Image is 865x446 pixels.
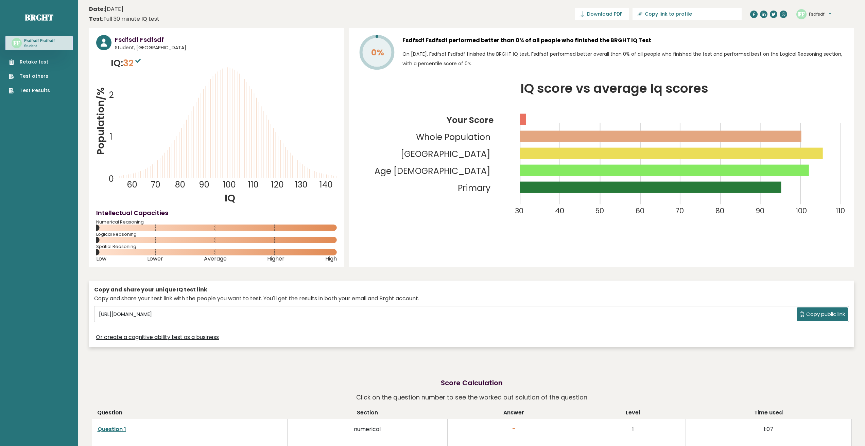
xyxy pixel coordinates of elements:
[127,179,137,191] tspan: 60
[587,11,622,18] span: Download PDF
[96,233,337,236] span: Logical Reasoning
[809,11,831,18] button: Fsdfsdf
[225,191,236,205] tspan: IQ
[806,310,845,318] span: Copy public link
[89,15,103,23] b: Test:
[580,409,686,419] th: Level
[147,257,163,260] span: Lower
[515,206,523,216] tspan: 30
[401,148,491,160] tspan: [GEOGRAPHIC_DATA]
[295,179,308,191] tspan: 130
[115,44,337,51] span: Student, [GEOGRAPHIC_DATA]
[94,295,849,303] div: Copy and share your test link with the people you want to test. You'll get the results in both yo...
[110,131,113,142] tspan: 1
[248,179,259,191] tspan: 110
[402,35,847,46] h3: Fsdfsdf Fsdfsdf performed better than 0% of all people who finished the BRGHT IQ Test
[402,49,847,68] p: On [DATE], Fsdfsdf Fsdfsdf finished the BRGHT IQ test. Fsdfsdf performed better overall than 0% o...
[89,5,105,13] b: Date:
[96,257,106,260] span: Low
[96,333,219,341] a: Or create a cognitive ability test as a business
[441,378,503,388] h2: Score Calculation
[111,56,142,70] p: IQ:
[24,44,55,49] p: Student
[458,182,491,194] tspan: Primary
[371,47,384,58] tspan: 0%
[13,39,20,47] text: FF
[836,206,845,216] tspan: 110
[267,257,284,260] span: Higher
[798,10,805,18] text: FF
[272,179,284,191] tspan: 120
[175,179,185,191] tspan: 80
[115,35,337,44] h3: Fsdfsdf Fsdfsdf
[453,425,575,432] h3: -
[93,87,107,155] tspan: Population/%
[199,179,209,191] tspan: 90
[288,419,448,439] td: numerical
[580,419,686,439] td: 1
[109,173,114,184] tspan: 0
[595,206,604,216] tspan: 50
[356,391,587,404] p: Click on the question number to see the worked out solution of the question
[151,179,160,191] tspan: 70
[447,409,580,419] th: Answer
[575,8,629,20] a: Download PDF
[288,409,448,419] th: Section
[686,409,851,419] th: Time used
[447,114,494,126] tspan: Your Score
[9,58,50,66] a: Retake test
[635,206,644,216] tspan: 60
[416,131,491,143] tspan: Whole Population
[223,179,236,191] tspan: 100
[98,425,126,433] a: Question 1
[756,206,764,216] tspan: 90
[375,165,491,177] tspan: Age [DEMOGRAPHIC_DATA]
[94,286,849,294] div: Copy and share your unique IQ test link
[715,206,724,216] tspan: 80
[325,257,337,260] span: High
[797,307,848,321] button: Copy public link
[9,87,50,94] a: Test Results
[9,73,50,80] a: Test others
[521,79,709,97] tspan: IQ score vs average Iq scores
[123,57,142,69] span: 32
[555,206,564,216] tspan: 40
[109,89,114,101] tspan: 2
[796,206,807,216] tspan: 100
[204,257,227,260] span: Average
[319,179,333,191] tspan: 140
[24,38,55,43] h3: Fsdfsdf Fsdfsdf
[675,206,684,216] tspan: 70
[89,15,159,23] div: Full 30 minute IQ test
[96,245,337,248] span: Spatial Reasoning
[686,419,851,439] td: 1:07
[96,221,337,224] span: Numerical Reasoning
[89,5,123,13] time: [DATE]
[92,409,288,419] th: Question
[25,12,53,23] a: Brght
[96,208,337,217] h4: Intellectual Capacities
